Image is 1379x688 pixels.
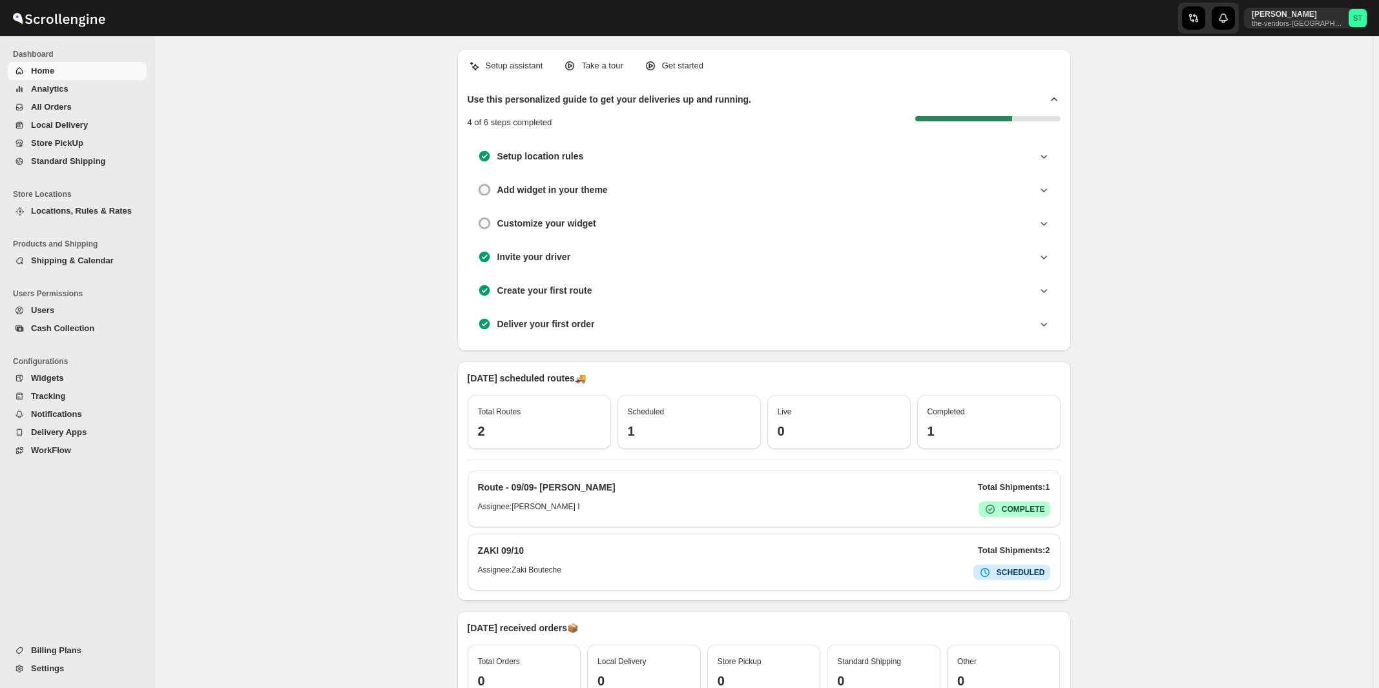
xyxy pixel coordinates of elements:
span: Store Pickup [718,657,762,666]
button: All Orders [8,98,147,116]
p: Take a tour [581,59,623,72]
button: Analytics [8,80,147,98]
span: Simcha Trieger [1349,9,1367,27]
text: ST [1353,14,1362,22]
span: Live [778,407,792,416]
button: Billing Plans [8,642,147,660]
span: Users [31,305,54,315]
span: Dashboard [13,49,149,59]
h2: ZAKI 09/10 [478,544,524,557]
p: [DATE] scheduled routes 🚚 [468,372,1061,385]
h6: Assignee: Zaki Bouteche [478,565,561,580]
span: WorkFlow [31,445,71,455]
span: Scheduled [628,407,665,416]
h3: 1 [928,423,1050,439]
h2: Use this personalized guide to get your deliveries up and running. [468,93,752,106]
span: Notifications [31,409,82,419]
b: COMPLETE [1002,505,1045,514]
b: SCHEDULED [997,568,1045,577]
button: User menu [1244,8,1368,28]
span: Total Orders [478,657,520,666]
span: Local Delivery [597,657,646,666]
button: Widgets [8,369,147,387]
h6: Assignee: [PERSON_NAME] I [478,501,580,517]
span: Standard Shipping [837,657,901,666]
p: [DATE] received orders 📦 [468,622,1061,634]
p: Total Shipments: 1 [978,481,1050,494]
h3: 1 [628,423,751,439]
span: Store Locations [13,189,149,199]
button: Delivery Apps [8,423,147,441]
button: Users [8,301,147,319]
span: Home [31,66,54,76]
span: Settings [31,663,64,673]
h3: 2 [478,423,601,439]
h3: Setup location rules [497,150,584,163]
span: Tracking [31,391,65,401]
span: Delivery Apps [31,427,87,437]
h3: 0 [778,423,900,439]
span: Configurations [13,356,149,367]
span: Total Routes [478,407,521,416]
span: Widgets [31,373,63,383]
h3: Create your first route [497,284,592,297]
span: Other [957,657,977,666]
button: Home [8,62,147,80]
button: Notifications [8,405,147,423]
span: Shipping & Calendar [31,256,114,265]
p: Total Shipments: 2 [978,544,1050,557]
p: 4 of 6 steps completed [468,116,552,129]
button: WorkFlow [8,441,147,460]
p: the-vendors-[GEOGRAPHIC_DATA] [1252,19,1343,27]
h2: Route - 09/09- [PERSON_NAME] [478,481,616,494]
h3: Deliver your first order [497,318,595,330]
h3: Add widget in your theme [497,183,608,196]
button: Tracking [8,387,147,405]
button: Shipping & Calendar [8,252,147,270]
button: Locations, Rules & Rates [8,202,147,220]
span: Store PickUp [31,138,83,148]
span: Cash Collection [31,323,94,333]
span: Users Permissions [13,288,149,299]
span: Completed [928,407,965,416]
p: Get started [662,59,703,72]
img: ScrollEngine [10,2,107,34]
button: Settings [8,660,147,678]
span: All Orders [31,102,72,112]
span: Analytics [31,84,68,94]
button: Cash Collection [8,319,147,338]
span: Billing Plans [31,645,81,655]
p: Setup assistant [486,59,543,72]
span: Standard Shipping [31,156,106,166]
p: [PERSON_NAME] [1252,9,1343,19]
h3: Customize your widget [497,217,596,230]
span: Local Delivery [31,120,88,130]
span: Locations, Rules & Rates [31,206,132,216]
h3: Invite your driver [497,250,571,263]
span: Products and Shipping [13,239,149,249]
